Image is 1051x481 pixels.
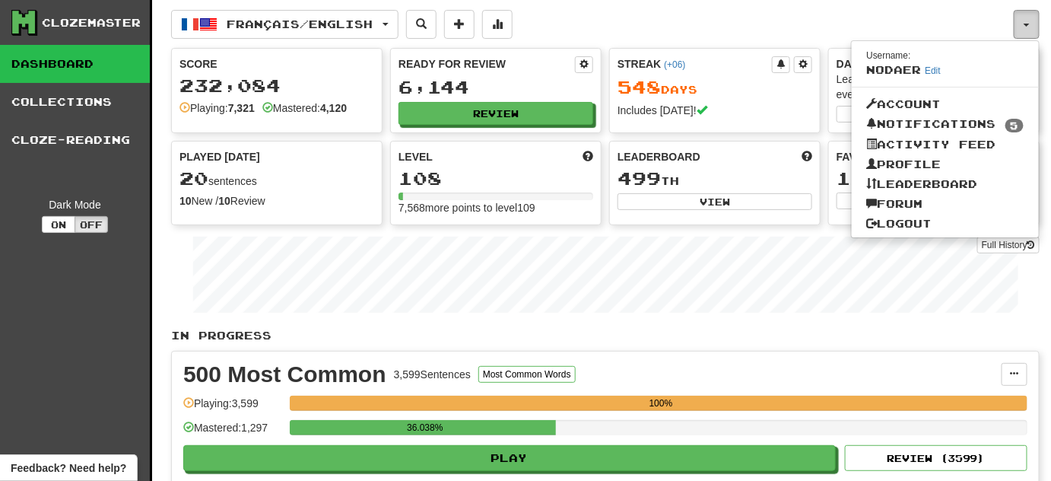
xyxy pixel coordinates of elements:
span: Played [DATE] [179,149,260,164]
span: 499 [618,167,661,189]
span: 5 [1005,119,1024,132]
button: View [837,193,932,209]
button: Review [398,102,593,125]
a: Notifications5 [852,114,1040,135]
div: Day s [618,78,812,97]
button: More stats [482,10,513,39]
strong: 10 [218,195,230,207]
div: Mastered: [262,100,347,116]
button: Add sentence to collection [444,10,475,39]
div: Playing: [179,100,255,116]
div: 100% [294,396,1027,411]
span: nodaer [867,63,922,76]
a: Activity Feed [852,135,1040,154]
button: Français/English [171,10,398,39]
div: Clozemaster [42,15,141,30]
div: Mastered: 1,297 [183,420,282,445]
button: Search sentences [406,10,437,39]
a: (+06) [664,59,685,70]
div: th [618,169,812,189]
button: On [42,216,75,233]
button: Review (3599) [845,445,1027,471]
small: Username: [867,50,911,61]
div: 108 [398,169,593,188]
div: 6,144 [398,78,593,97]
span: Open feedback widget [11,460,126,476]
div: New / Review [179,193,374,209]
div: Streak [618,56,772,72]
a: Full History [977,237,1040,253]
span: 20 [179,167,208,189]
div: Dark Mode [11,197,138,212]
button: Off [75,216,108,233]
div: Includes [DATE]! [618,103,812,118]
div: Playing: 3,599 [183,396,282,421]
button: Play [183,445,836,471]
span: Score more points to level up [583,149,593,164]
a: Leaderboard [852,174,1040,194]
a: Forum [852,194,1040,214]
p: In Progress [171,328,1040,343]
div: Favorites [837,149,1031,164]
div: Learning a language requires practice every day. Stay motivated! [837,72,1031,102]
span: 548 [618,76,661,97]
span: Leaderboard [618,149,700,164]
strong: 7,321 [228,102,255,114]
span: Français / English [227,18,373,30]
div: 7,568 more points to level 109 [398,200,593,215]
div: 500 Most Common [183,363,386,386]
a: Edit [926,65,941,76]
button: View [618,193,812,210]
div: 36.038% [294,420,555,435]
strong: 4,120 [320,102,347,114]
a: Account [852,94,1040,114]
div: Ready for Review [398,56,575,72]
div: sentences [179,169,374,189]
a: Profile [852,154,1040,174]
div: Score [179,56,374,72]
span: This week in points, UTC [802,149,812,164]
div: 1,268 [837,169,1031,188]
button: Most Common Words [478,366,576,383]
strong: 10 [179,195,192,207]
span: Level [398,149,433,164]
div: Daily Goal [837,56,1031,72]
div: 232,084 [179,76,374,95]
a: Logout [852,214,1040,234]
button: Seta dailygoal [837,106,1031,123]
div: 3,599 Sentences [394,367,471,382]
